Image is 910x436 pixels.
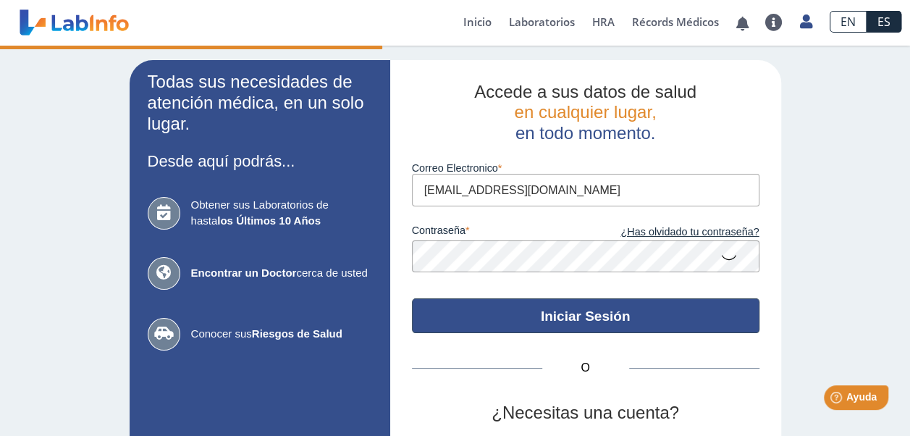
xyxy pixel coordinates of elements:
[592,14,615,29] span: HRA
[515,123,655,143] span: en todo momento.
[412,225,586,240] label: contraseña
[217,214,321,227] b: los Últimos 10 Años
[867,11,901,33] a: ES
[514,102,656,122] span: en cualquier lugar,
[412,162,759,174] label: Correo Electronico
[191,265,372,282] span: cerca de usted
[191,197,372,230] span: Obtener sus Laboratorios de hasta
[474,82,696,101] span: Accede a sus datos de salud
[191,326,372,343] span: Conocer sus
[781,380,894,420] iframe: Help widget launcher
[412,298,759,333] button: Iniciar Sesión
[252,327,342,340] b: Riesgos de Salud
[148,152,372,170] h3: Desde aquí podrás...
[542,359,629,377] span: O
[412,403,759,424] h2: ¿Necesitas una cuenta?
[191,267,297,279] b: Encontrar un Doctor
[148,72,372,134] h2: Todas sus necesidades de atención médica, en un solo lugar.
[830,11,867,33] a: EN
[586,225,759,240] a: ¿Has olvidado tu contraseña?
